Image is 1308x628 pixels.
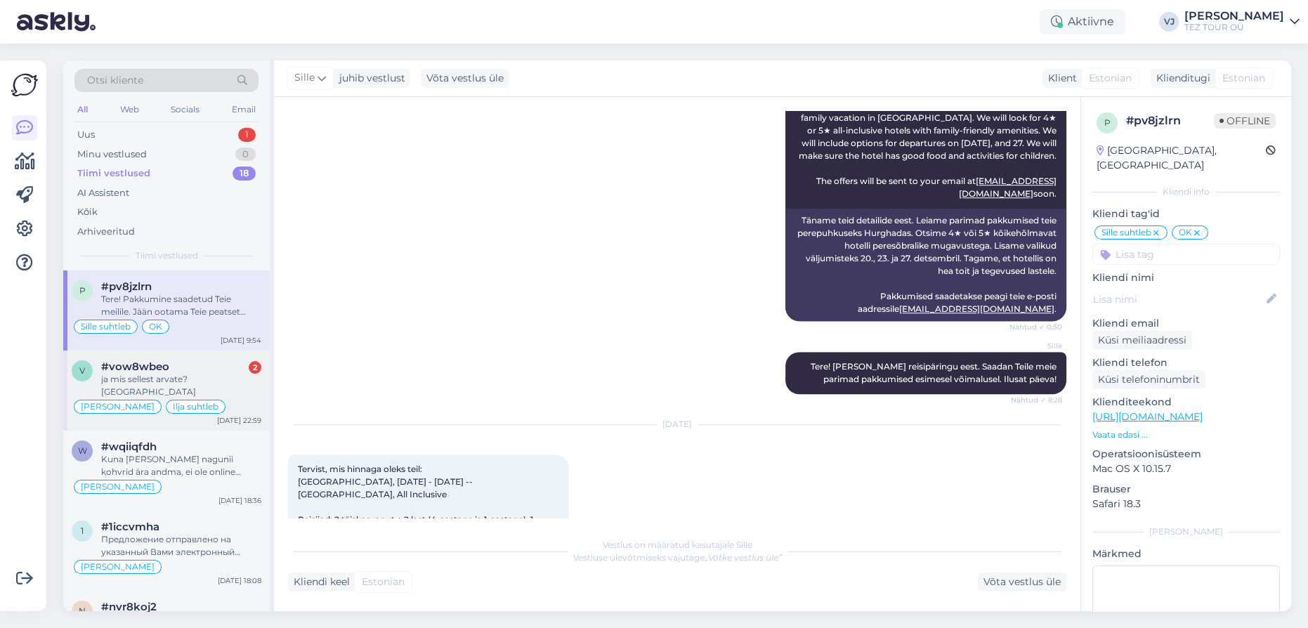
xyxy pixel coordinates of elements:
[1092,547,1280,561] p: Märkmed
[1092,410,1203,423] a: [URL][DOMAIN_NAME]
[1092,429,1280,441] p: Vaata edasi ...
[811,361,1059,384] span: Tere! [PERSON_NAME] reisipäringu eest. Saadan Teile meie parimad pakkumised esimesel võimalusel. ...
[334,71,405,86] div: juhib vestlust
[705,552,782,563] i: „Võtke vestlus üle”
[229,100,259,119] div: Email
[81,322,131,331] span: Sille suhtleb
[1092,447,1280,462] p: Operatsioonisüsteem
[173,403,218,411] span: Ilja suhtleb
[1092,270,1280,285] p: Kliendi nimi
[978,573,1066,591] div: Võta vestlus üle
[1179,228,1192,237] span: OK
[1104,117,1111,128] span: p
[101,360,169,373] span: #vow8wbeo
[81,525,84,536] span: 1
[1093,292,1264,307] input: Lisa nimi
[1092,207,1280,221] p: Kliendi tag'id
[1042,71,1077,86] div: Klient
[249,361,261,374] div: 2
[101,601,157,613] span: #nvr8koj2
[101,453,261,478] div: Kuna [PERSON_NAME] nagunii kohvrid ära andma, ei ole online check-inil suurt mõtet.
[1092,331,1192,350] div: Küsi meiliaadressi
[78,445,87,456] span: w
[1009,395,1062,405] span: Nähtud ✓ 8:28
[77,205,98,219] div: Kõik
[136,249,198,262] span: Tiimi vestlused
[79,606,86,616] span: n
[1040,9,1125,34] div: Aktiivne
[1184,11,1284,22] div: [PERSON_NAME]
[1151,71,1210,86] div: Klienditugi
[1184,22,1284,33] div: TEZ TOUR OÜ
[294,70,315,86] span: Sille
[101,521,159,533] span: #1iccvmha
[1159,12,1179,32] div: VJ
[77,128,95,142] div: Uus
[362,575,405,589] span: Estonian
[1092,316,1280,331] p: Kliendi email
[101,373,261,398] div: ja mis sellest arvate? [GEOGRAPHIC_DATA]
[74,100,91,119] div: All
[288,575,350,589] div: Kliendi keel
[1009,341,1062,351] span: Sille
[79,365,85,376] span: v
[77,225,135,239] div: Arhiveeritud
[288,418,1066,431] div: [DATE]
[421,69,509,88] div: Võta vestlus üle
[235,148,256,162] div: 0
[168,100,202,119] div: Socials
[87,73,143,88] span: Otsi kliente
[117,100,142,119] div: Web
[81,563,155,571] span: [PERSON_NAME]
[573,552,782,563] span: Vestluse ülevõtmiseks vajutage
[1184,11,1300,33] a: [PERSON_NAME]TEZ TOUR OÜ
[1101,228,1151,237] span: Sille suhtleb
[298,464,537,575] span: Tervist, mis hinnaga oleks teil: [GEOGRAPHIC_DATA], [DATE] - [DATE] -- [GEOGRAPHIC_DATA], All Inc...
[77,186,129,200] div: AI Assistent
[218,575,261,586] div: [DATE] 18:08
[1092,355,1280,370] p: Kliendi telefon
[101,533,261,558] div: Предложение отправлено на указанный Вами электронный адрес.
[1092,462,1280,476] p: Mac OS X 10.15.7
[899,303,1054,314] a: [EMAIL_ADDRESS][DOMAIN_NAME]
[81,403,155,411] span: [PERSON_NAME]
[101,293,261,318] div: Tere! Pakkumine saadetud Teie meilile. Jään ootama Teie peatset vastust ja andmeid broneerimiseks...
[1092,482,1280,497] p: Brauser
[79,285,86,296] span: p
[1092,525,1280,538] div: [PERSON_NAME]
[221,335,261,346] div: [DATE] 9:54
[101,440,157,453] span: #wqiiqfdh
[81,483,155,491] span: [PERSON_NAME]
[1092,497,1280,511] p: Safari 18.3
[1214,113,1276,129] span: Offline
[149,322,162,331] span: OK
[1092,244,1280,265] input: Lisa tag
[1009,322,1062,332] span: Nähtud ✓ 0:50
[1092,370,1205,389] div: Küsi telefoninumbrit
[1092,185,1280,198] div: Kliendi info
[1097,143,1266,173] div: [GEOGRAPHIC_DATA], [GEOGRAPHIC_DATA]
[1089,71,1132,86] span: Estonian
[603,539,752,550] span: Vestlus on määratud kasutajale Sille
[11,72,38,98] img: Askly Logo
[77,148,147,162] div: Minu vestlused
[1126,112,1214,129] div: # pv8jzlrn
[218,495,261,506] div: [DATE] 18:36
[101,280,152,293] span: #pv8jzlrn
[238,128,256,142] div: 1
[217,415,261,426] div: [DATE] 22:59
[1222,71,1265,86] span: Estonian
[233,166,256,181] div: 18
[959,176,1057,199] a: [EMAIL_ADDRESS][DOMAIN_NAME]
[785,209,1066,321] div: Täname teid detailide eest. Leiame parimad pakkumised teie perepuhkuseks Hurghadas. Otsime 4★ või...
[1092,395,1280,410] p: Klienditeekond
[77,166,150,181] div: Tiimi vestlused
